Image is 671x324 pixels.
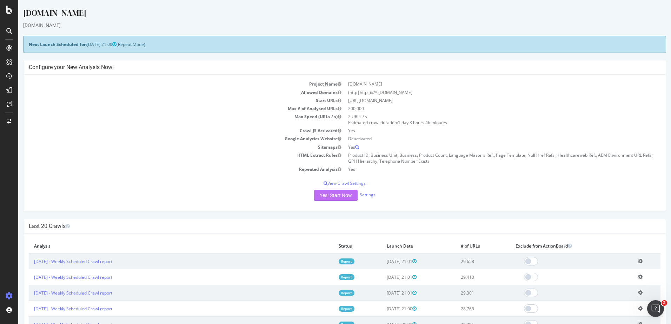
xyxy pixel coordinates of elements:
td: 200,000 [326,104,642,113]
td: Crawl JS Activated [11,127,326,135]
td: Yes [326,127,642,135]
td: [URL][DOMAIN_NAME] [326,96,642,104]
td: [DOMAIN_NAME] [326,80,642,88]
span: 2 [662,300,667,306]
a: Settings [341,192,357,198]
td: 28,763 [437,301,492,317]
th: # of URLs [437,239,492,253]
a: Report [320,290,336,296]
td: 29,658 [437,253,492,269]
span: [DATE] 21:01 [368,290,398,296]
td: 29,410 [437,269,492,285]
td: Max # of Analysed URLs [11,104,326,113]
div: [DOMAIN_NAME] [5,7,648,22]
span: 1 day 3 hours 46 minutes [380,120,429,126]
td: Repeated Analysis [11,165,326,173]
th: Launch Date [363,239,437,253]
a: Report [320,306,336,312]
h4: Configure your New Analysis Now! [11,64,642,71]
div: (Repeat Mode) [5,36,648,53]
strong: Next Launch Scheduled for: [11,41,68,47]
p: View Crawl Settings [11,180,642,186]
td: Allowed Domains [11,88,326,96]
td: Product ID, Business Unit, Business, Product Count, Language Masters Ref., Page Template, Null Hr... [326,151,642,165]
th: Analysis [11,239,315,253]
td: 29,301 [437,285,492,301]
a: [DATE] - Weekly Scheduled Crawl report [16,258,94,264]
a: [DATE] - Weekly Scheduled Crawl report [16,274,94,280]
th: Exclude from ActionBoard [492,239,615,253]
h4: Last 20 Crawls [11,223,642,230]
td: (http|https)://*.[DOMAIN_NAME] [326,88,642,96]
td: Yes [326,165,642,173]
span: [DATE] 21:00 [368,306,398,312]
td: HTML Extract Rules [11,151,326,165]
div: [DOMAIN_NAME] [5,22,648,29]
a: [DATE] - Weekly Scheduled Crawl report [16,290,94,296]
button: Yes! Start Now [296,190,339,201]
iframe: Intercom live chat [647,300,664,317]
td: Max Speed (URLs / s) [11,113,326,127]
a: Report [320,274,336,280]
td: 2 URLs / s Estimated crawl duration: [326,113,642,127]
td: Yes [326,143,642,151]
td: Start URLs [11,96,326,104]
th: Status [315,239,363,253]
td: Deactivated [326,135,642,143]
span: [DATE] 21:00 [68,41,98,47]
a: [DATE] - Weekly Scheduled Crawl report [16,306,94,312]
span: [DATE] 21:01 [368,274,398,280]
a: Report [320,258,336,264]
td: Google Analytics Website [11,135,326,143]
td: Project Name [11,80,326,88]
td: Sitemaps [11,143,326,151]
span: [DATE] 21:01 [368,258,398,264]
